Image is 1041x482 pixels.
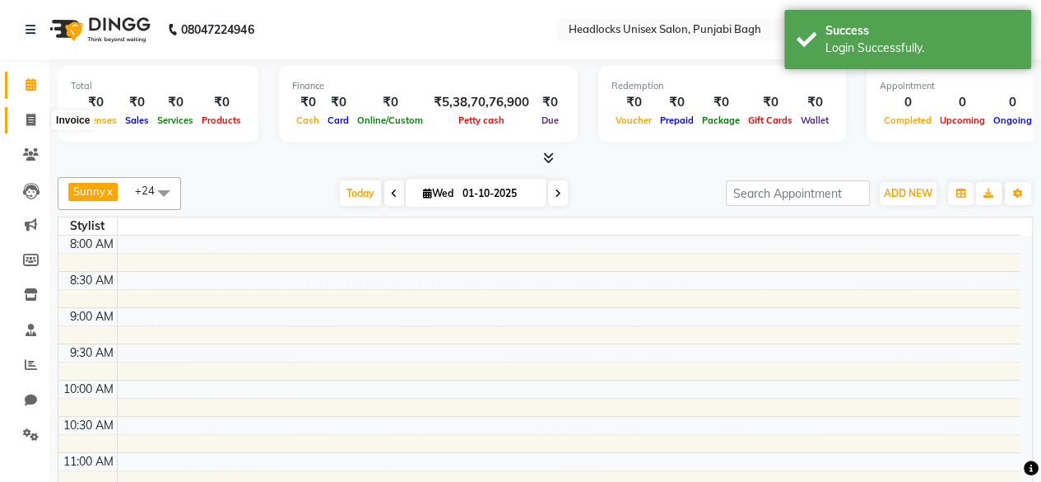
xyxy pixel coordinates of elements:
[71,79,245,93] div: Total
[989,93,1036,112] div: 0
[744,93,797,112] div: ₹0
[353,115,427,126] span: Online/Custom
[340,180,381,206] span: Today
[105,185,113,198] a: x
[292,93,323,112] div: ₹0
[880,115,936,126] span: Completed
[52,110,94,130] div: Invoice
[67,344,117,362] div: 9:30 AM
[121,93,153,112] div: ₹0
[989,115,1036,126] span: Ongoing
[537,115,563,126] span: Due
[67,308,117,325] div: 9:00 AM
[726,180,870,206] input: Search Appointment
[60,417,117,434] div: 10:30 AM
[454,115,509,126] span: Petty cash
[884,187,932,199] span: ADD NEW
[611,79,833,93] div: Redemption
[353,93,427,112] div: ₹0
[936,93,989,112] div: 0
[880,182,936,205] button: ADD NEW
[42,7,155,53] img: logo
[292,79,565,93] div: Finance
[121,115,153,126] span: Sales
[198,93,245,112] div: ₹0
[536,93,565,112] div: ₹0
[198,115,245,126] span: Products
[181,7,253,53] b: 08047224946
[58,218,117,235] div: Stylist
[825,40,1019,57] div: Login Successfully.
[698,115,744,126] span: Package
[797,93,833,112] div: ₹0
[744,115,797,126] span: Gift Cards
[323,115,353,126] span: Card
[611,93,656,112] div: ₹0
[825,22,1019,40] div: Success
[656,93,698,112] div: ₹0
[656,115,698,126] span: Prepaid
[419,187,458,199] span: Wed
[323,93,353,112] div: ₹0
[71,93,121,112] div: ₹0
[67,236,117,253] div: 8:00 AM
[698,93,744,112] div: ₹0
[936,115,989,126] span: Upcoming
[611,115,656,126] span: Voucher
[880,93,936,112] div: 0
[73,185,105,198] span: Sunny
[135,184,167,197] span: +24
[458,181,540,206] input: 2025-10-01
[797,115,833,126] span: Wallet
[292,115,323,126] span: Cash
[153,93,198,112] div: ₹0
[427,93,536,112] div: ₹5,38,70,76,900
[67,272,117,289] div: 8:30 AM
[60,381,117,398] div: 10:00 AM
[153,115,198,126] span: Services
[60,453,117,470] div: 11:00 AM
